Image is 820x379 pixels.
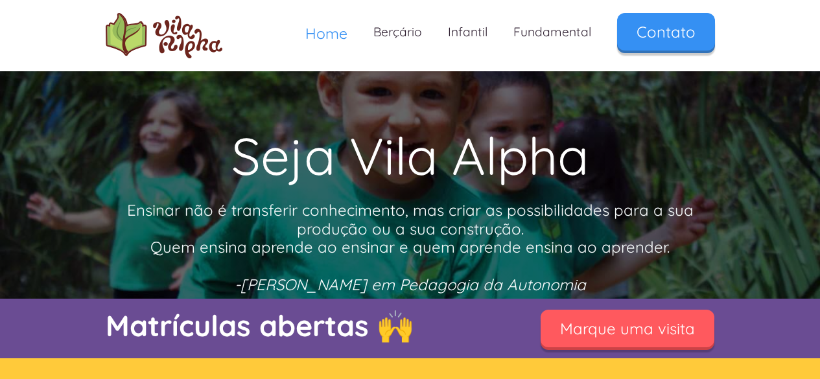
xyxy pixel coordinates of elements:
[106,201,715,294] p: Ensinar não é transferir conhecimento, mas criar as possibilidades para a sua produção ou a sua c...
[106,13,222,58] a: home
[541,310,714,347] a: Marque uma visita
[106,13,222,58] img: logo Escola Vila Alpha
[292,13,360,54] a: Home
[106,117,715,194] h1: Seja Vila Alpha
[500,13,604,51] a: Fundamental
[435,13,500,51] a: Infantil
[106,305,508,346] p: Matrículas abertas 🙌
[617,13,715,51] a: Contato
[360,13,435,51] a: Berçário
[305,24,347,43] span: Home
[235,275,586,294] em: -[PERSON_NAME] em Pedagogia da Autonomia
